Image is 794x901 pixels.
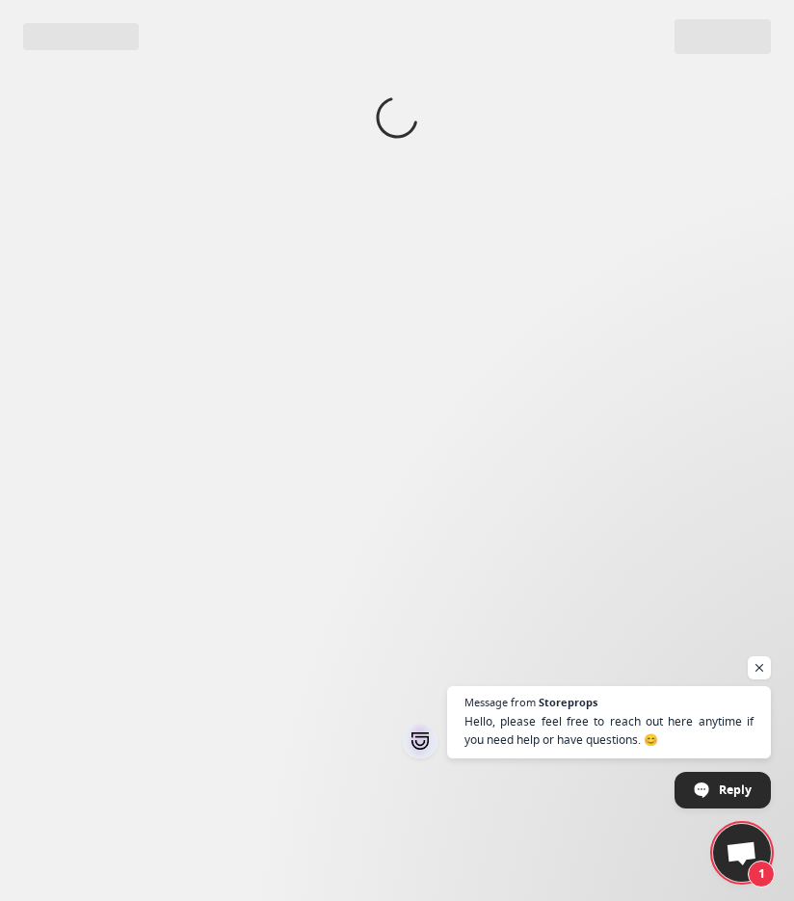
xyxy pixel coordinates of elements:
a: Open chat [713,824,771,882]
span: Message from [464,697,536,707]
span: Storeprops [539,697,597,707]
span: 1 [748,861,775,888]
span: Hello, please feel free to reach out here anytime if you need help or have questions. 😊 [464,712,754,749]
span: Reply [719,773,752,807]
